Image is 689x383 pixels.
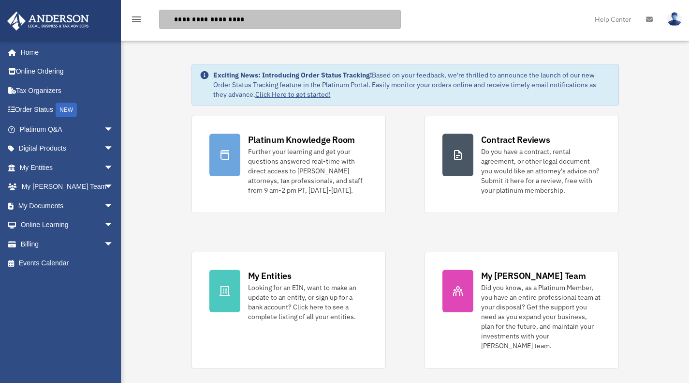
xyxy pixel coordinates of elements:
a: Online Learningarrow_drop_down [7,215,128,235]
strong: Exciting News: Introducing Order Status Tracking! [213,71,372,79]
span: arrow_drop_down [104,177,123,197]
div: My [PERSON_NAME] Team [481,270,586,282]
a: My Entities Looking for an EIN, want to make an update to an entity, or sign up for a bank accoun... [191,252,386,368]
a: Platinum Q&Aarrow_drop_down [7,120,128,139]
a: Contract Reviews Do you have a contract, rental agreement, or other legal document you would like... [425,116,619,213]
span: arrow_drop_down [104,196,123,216]
a: menu [131,17,142,25]
span: arrow_drop_down [104,120,123,139]
a: My [PERSON_NAME] Team Did you know, as a Platinum Member, you have an entire professional team at... [425,252,619,368]
a: Home [7,43,123,62]
div: Do you have a contract, rental agreement, or other legal document you would like an attorney's ad... [481,147,601,195]
span: arrow_drop_down [104,158,123,178]
a: Online Ordering [7,62,128,81]
img: Anderson Advisors Platinum Portal [4,12,92,31]
a: Events Calendar [7,254,128,273]
div: Contract Reviews [481,134,550,146]
div: My Entities [248,270,292,282]
a: Platinum Knowledge Room Further your learning and get your questions answered real-time with dire... [191,116,386,213]
span: arrow_drop_down [104,215,123,235]
a: Order StatusNEW [7,100,128,120]
i: search [161,13,172,24]
span: arrow_drop_down [104,139,123,159]
div: NEW [56,103,77,117]
div: Platinum Knowledge Room [248,134,355,146]
img: User Pic [667,12,682,26]
div: Did you know, as a Platinum Member, you have an entire professional team at your disposal? Get th... [481,283,601,351]
a: My Entitiesarrow_drop_down [7,158,128,177]
a: Digital Productsarrow_drop_down [7,139,128,158]
a: Click Here to get started! [255,90,331,99]
span: arrow_drop_down [104,234,123,254]
div: Looking for an EIN, want to make an update to an entity, or sign up for a bank account? Click her... [248,283,368,322]
div: Further your learning and get your questions answered real-time with direct access to [PERSON_NAM... [248,147,368,195]
i: menu [131,14,142,25]
a: My Documentsarrow_drop_down [7,196,128,215]
a: Tax Organizers [7,81,128,100]
div: Based on your feedback, we're thrilled to announce the launch of our new Order Status Tracking fe... [213,70,611,99]
a: My [PERSON_NAME] Teamarrow_drop_down [7,177,128,197]
a: Billingarrow_drop_down [7,234,128,254]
